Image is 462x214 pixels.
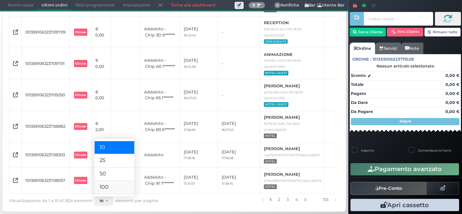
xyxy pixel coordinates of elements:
a: Note [401,43,423,54]
button: 10 [94,196,113,206]
button: Pre-Conto [350,182,427,195]
a: 10 [95,141,134,154]
button: Apri cassetto [350,199,459,211]
td: € 2,00 [92,111,110,142]
td: € 0,00 [92,48,110,79]
strong: Sconto [351,73,366,79]
b: [PERSON_NAME] [264,115,300,120]
strong: 0,00 € [445,91,459,96]
small: 18:23:42 [184,33,196,37]
strong: Totale [351,82,363,87]
strong: 0,00 € [445,100,459,105]
td: Addebito [140,142,180,167]
span: HOTEL-GUEST [264,102,289,107]
b: ANIMAZIONE [264,52,293,57]
b: RECEPTION [264,20,289,25]
b: [PERSON_NAME] [264,83,300,88]
span: Impostazioni [119,0,154,10]
span: Visualizzazione da 1 a 10 di 1524 elementi [9,197,93,205]
span: Ordine : [352,56,371,62]
td: 101359106323708303 [22,142,69,167]
strong: Da Dare [351,100,368,105]
td: [DATE] [218,168,260,193]
span: HOTEL [264,184,277,189]
button: Rimuovi tutto [424,28,461,36]
td: 101359106323708057 [22,168,69,193]
a: alla pagina 153 [321,196,330,204]
td: [DATE] [218,111,260,142]
a: 100 [95,181,134,194]
small: 1412f164-457d-11f0-9b78-1aec80fc1d58 [264,58,302,69]
td: € 3,60 [92,142,110,167]
span: Punto cassa [4,0,38,10]
small: 18:07:01 [222,128,234,132]
span: 0 [274,2,281,9]
b: Chiuso [75,30,86,34]
a: Ordine [350,43,375,54]
td: [DATE] [180,168,218,193]
td: [DATE] [180,142,218,167]
small: f380db31-3ec1-11f0-9b78-1aec80fc1d58 [264,27,302,37]
input: Codice Cliente [364,12,433,26]
strong: 0,00 € [445,73,459,78]
b: [PERSON_NAME] [264,172,300,177]
b: 0 [252,3,255,8]
td: - [218,48,260,79]
b: Chiuso [75,125,86,128]
span: DIPENDENTE [264,39,288,44]
span: HOTEL [264,159,277,164]
small: 17:38:16 [184,156,195,160]
small: 17:38:15 [222,182,233,185]
a: 50 [95,167,134,181]
span: 101359106323711028 [372,56,414,62]
span: 10 [100,199,103,203]
b: Chiuso [75,93,86,97]
span: HOTEL-GUEST [264,71,289,75]
div: elementi per pagina [94,196,158,206]
td: 101359106323708882 [22,111,69,142]
small: caaf7b10187811f0b87f02dee4366319 [264,153,319,157]
td: 101359106323709709 [22,16,69,48]
a: 25 [95,154,134,167]
td: € 2,20 [92,168,110,193]
small: 18:07:03 [184,96,196,100]
td: - [218,79,260,111]
td: 101359106323709701 [22,48,69,79]
small: 18:22:59 [184,65,196,69]
td: € 0,00 [92,16,110,48]
a: alla pagina 4 [293,196,300,204]
a: pagina precedente [260,196,265,204]
a: alla pagina 2 [276,196,282,204]
strong: Pagato [351,91,366,96]
b: [PERSON_NAME] [264,146,300,151]
label: Asporto [361,148,374,153]
a: alla pagina 1 [268,196,273,204]
span: Ritiri programmati [71,0,119,10]
td: [DATE] [180,111,218,142]
label: Comanda prioritaria [418,148,451,153]
td: [DATE] [218,142,260,167]
td: [DATE] [180,79,218,111]
td: [DATE] [180,48,218,79]
strong: 0,00 € [445,109,459,114]
td: 101359106323709250 [22,79,69,111]
div: Nessun articolo selezionato [350,64,461,69]
button: Pagamento avanzato [350,163,459,175]
small: ffa7fb3b-dafb-11ef-9b52-02dee4366319 [264,122,301,132]
button: Cerca Cliente [350,28,386,36]
small: 005b399617d811f0b87f02dee4366319 [264,179,321,183]
td: € 0,00 [92,79,110,111]
span: HOTEL [264,134,277,138]
td: - [218,16,260,48]
a: alla pagina 5 [302,196,308,204]
b: Chiuso [75,179,86,182]
a: Servizi [375,43,401,54]
small: 17:56:58 [222,156,234,160]
b: Chiuso [75,153,86,157]
small: 17:56:59 [184,128,195,132]
small: a220c559-457e-11f0-9b78-1aec80fc1d58 [264,90,304,100]
strong: 0,00 € [445,82,459,87]
button: Rim. Cliente [387,28,423,36]
span: Ultimi ordini [38,0,71,10]
strong: Da Pagare [351,109,373,114]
